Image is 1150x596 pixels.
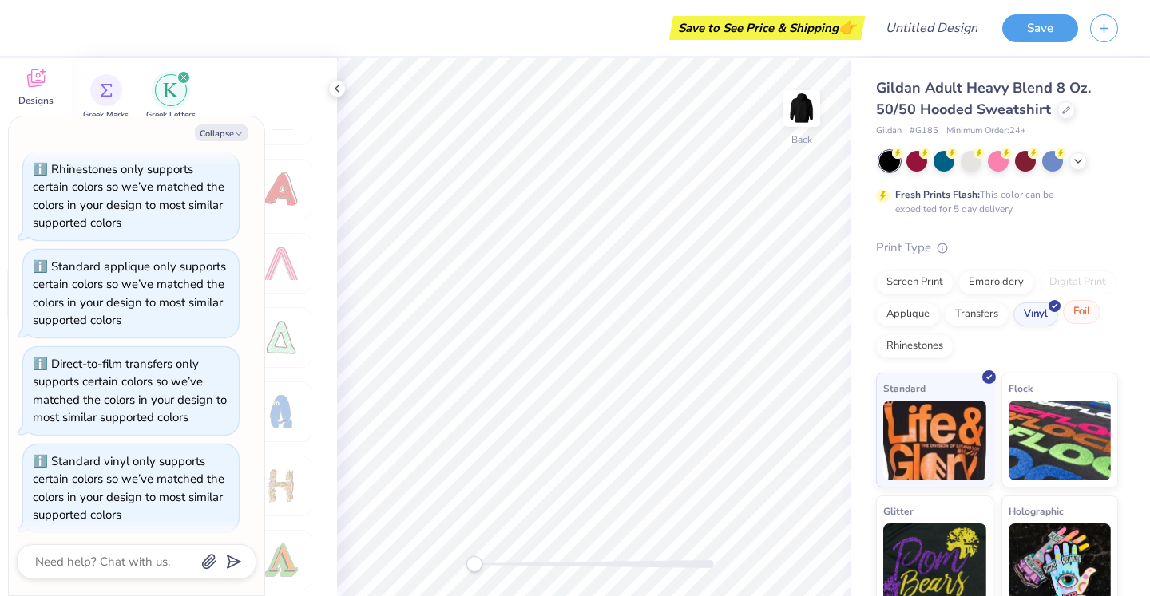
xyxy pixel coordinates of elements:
[1063,300,1100,324] div: Foil
[876,270,954,294] div: Screen Print
[786,93,818,124] img: Back
[83,74,129,121] button: filter button
[876,239,1118,257] div: Print Type
[895,187,1092,216] div: This color can be expedited for 5 day delivery.
[83,109,129,121] span: Greek Marks
[910,124,938,138] span: # G185
[33,356,227,426] div: Direct-to-film transfers only supports certain colors so we’ve matched the colors in your design ...
[33,453,224,523] div: Standard vinyl only supports certain colors so we’ve matched the colors in your design to most si...
[163,82,179,98] img: Greek Letters Image
[883,503,914,519] span: Glitter
[466,556,482,572] div: Accessibility label
[1013,302,1058,326] div: Vinyl
[146,74,196,121] div: filter for Greek Letters
[883,380,926,397] span: Standard
[33,161,224,231] div: Rhinestones only supports certain colors so we’ve matched the colors in your design to most simil...
[945,302,1009,326] div: Transfers
[876,302,940,326] div: Applique
[1009,401,1112,480] img: Flock
[18,94,54,107] span: Designs
[876,78,1091,119] span: Gildan Adult Heavy Blend 8 Oz. 50/50 Hooded Sweatshirt
[791,132,812,147] div: Back
[1009,380,1033,397] span: Flock
[873,12,990,44] input: Untitled Design
[1002,14,1078,42] button: Save
[895,188,980,201] strong: Fresh Prints Flash:
[1039,270,1116,294] div: Digital Print
[33,259,226,329] div: Standard applique only supports certain colors so we’ve matched the colors in your design to most...
[1009,503,1064,519] span: Holographic
[946,124,1026,138] span: Minimum Order: 24 +
[958,270,1034,294] div: Embroidery
[883,401,986,480] img: Standard
[83,74,129,121] div: filter for Greek Marks
[876,124,902,138] span: Gildan
[100,84,113,97] img: Greek Marks Image
[876,334,954,358] div: Rhinestones
[146,109,196,121] span: Greek Letters
[839,18,856,37] span: 👉
[195,124,248,141] button: Collapse
[673,16,861,40] div: Save to See Price & Shipping
[146,74,196,121] button: filter button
